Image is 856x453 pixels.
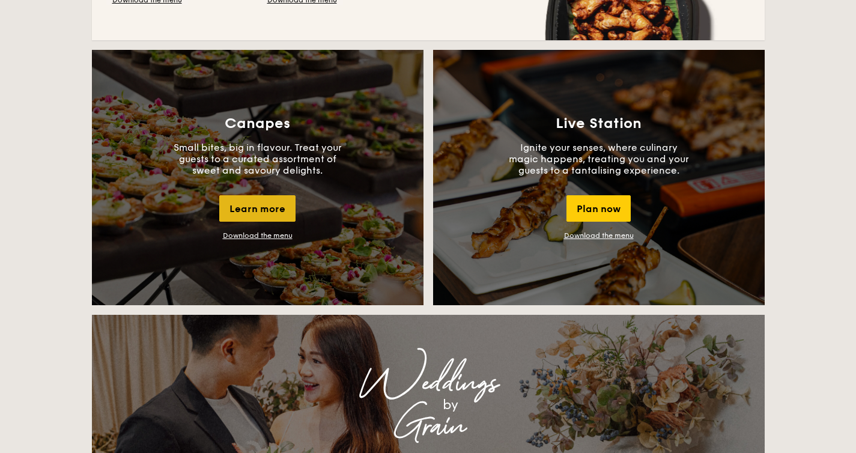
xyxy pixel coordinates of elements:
h3: Canapes [225,115,290,132]
a: Download the menu [564,231,634,240]
div: by [242,394,659,416]
div: Weddings [198,372,659,394]
div: Plan now [566,195,631,222]
h3: Live Station [556,115,642,132]
p: Small bites, big in flavour. Treat your guests to a curated assortment of sweet and savoury delig... [168,142,348,176]
a: Download the menu [223,231,293,240]
div: Learn more [219,195,296,222]
div: Grain [198,416,659,437]
p: Ignite your senses, where culinary magic happens, treating you and your guests to a tantalising e... [509,142,689,176]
